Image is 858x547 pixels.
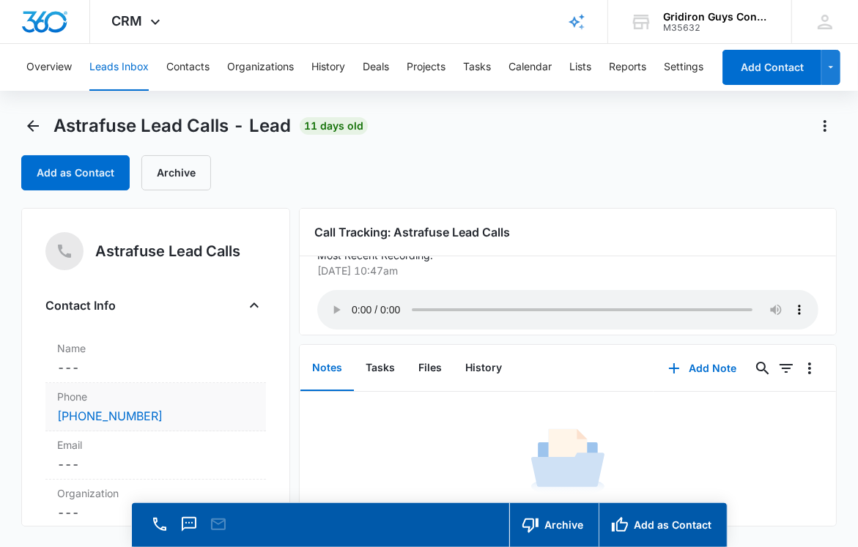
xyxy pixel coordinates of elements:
[57,437,254,453] label: Email
[141,155,211,190] button: Archive
[654,351,751,386] button: Add Note
[243,294,266,317] button: Close
[57,455,254,473] dd: ---
[57,485,254,501] label: Organization
[95,240,240,262] h5: Astrafuse Lead Calls
[663,23,770,33] div: account id
[813,114,837,138] button: Actions
[149,514,170,535] button: Call
[300,117,368,135] span: 11 days old
[664,44,703,91] button: Settings
[463,44,491,91] button: Tasks
[179,514,199,535] button: Text
[609,44,646,91] button: Reports
[508,44,552,91] button: Calendar
[354,346,407,391] button: Tasks
[57,359,254,376] dd: ---
[57,504,254,521] dd: ---
[314,223,821,241] h3: Call Tracking: Astrafuse Lead Calls
[45,297,116,314] h4: Contact Info
[599,503,727,547] button: Add as Contact
[569,44,591,91] button: Lists
[407,44,445,91] button: Projects
[311,44,345,91] button: History
[722,50,821,85] button: Add Contact
[26,44,72,91] button: Overview
[57,341,254,356] label: Name
[112,13,143,29] span: CRM
[363,44,389,91] button: Deals
[57,407,163,425] a: [PHONE_NUMBER]
[45,335,266,383] div: Name---
[317,290,818,330] audio: Your browser does not support the audio tag.
[317,263,810,278] p: [DATE] 10:47am
[300,346,354,391] button: Notes
[57,389,254,404] label: Phone
[454,346,514,391] button: History
[21,114,45,138] button: Back
[179,523,199,535] a: Text
[531,424,604,497] img: No Data
[227,44,294,91] button: Organizations
[45,431,266,480] div: Email---
[407,346,454,391] button: Files
[166,44,210,91] button: Contacts
[774,357,798,380] button: Filters
[89,44,149,91] button: Leads Inbox
[45,383,266,431] div: Phone[PHONE_NUMBER]
[751,357,774,380] button: Search...
[530,497,605,519] h1: No Results
[149,523,170,535] a: Call
[509,503,599,547] button: Archive
[21,155,130,190] button: Add as Contact
[798,357,821,380] button: Overflow Menu
[45,480,266,527] div: Organization---
[53,115,291,137] span: Astrafuse Lead Calls - Lead
[663,11,770,23] div: account name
